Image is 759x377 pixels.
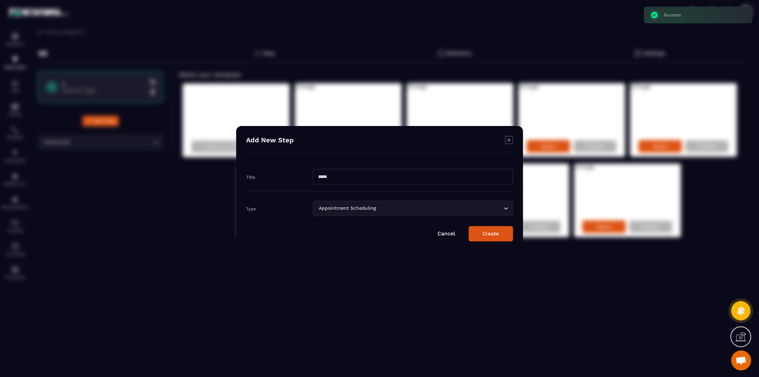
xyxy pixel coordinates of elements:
div: Search for option [313,201,513,216]
label: Type [246,206,256,211]
h4: Add New Step [246,136,294,145]
a: Cancel [438,230,455,237]
label: Title [246,174,255,179]
span: Appointment Scheduling [317,205,377,212]
a: Mở cuộc trò chuyện [731,350,751,370]
button: Create [469,226,513,241]
input: Search for option [377,205,502,212]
